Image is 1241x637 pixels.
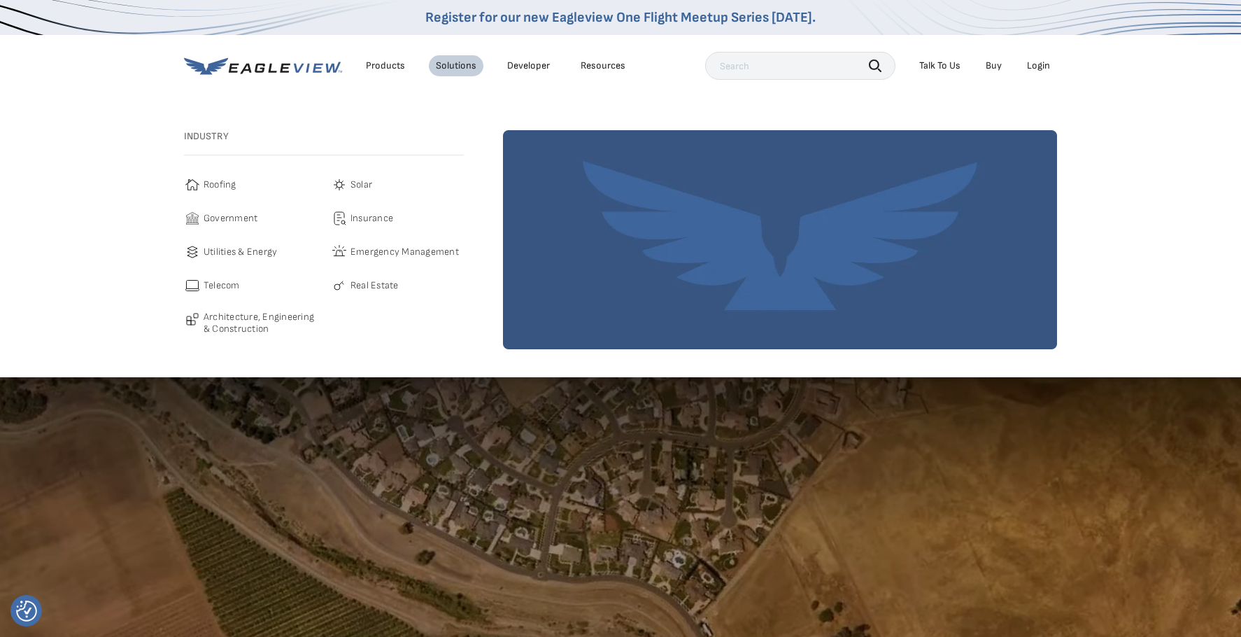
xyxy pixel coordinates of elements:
img: insurance-icon.svg [331,210,348,227]
a: Architecture, Engineering & Construction [184,311,317,335]
a: Solar [331,176,464,193]
div: Talk To Us [919,59,960,72]
a: Buy [986,59,1002,72]
a: Roofing [184,176,317,193]
img: Revisit consent button [16,601,37,622]
img: roofing-icon.svg [184,176,201,193]
span: Roofing [204,176,236,193]
div: Solutions [436,59,476,72]
a: Developer [507,59,550,72]
img: emergency-icon.svg [331,244,348,260]
div: Login [1027,59,1050,72]
img: real-estate-icon.svg [331,277,348,294]
a: Real Estate [331,277,464,294]
a: Utilities & Energy [184,244,317,260]
span: Emergency Management [350,244,459,260]
h3: Industry [184,130,464,143]
a: Insurance [331,210,464,227]
img: solar-icon.svg [331,176,348,193]
button: Consent Preferences [16,601,37,622]
img: telecom-icon.svg [184,277,201,294]
div: Products [366,59,405,72]
a: Emergency Management [331,244,464,260]
span: Government [204,210,257,227]
a: Telecom [184,277,317,294]
span: Insurance [350,210,393,227]
input: Search [705,52,895,80]
img: government-icon.svg [184,210,201,227]
span: Telecom [204,277,240,294]
img: architecture-icon.svg [184,311,201,328]
span: Solar [350,176,372,193]
span: Architecture, Engineering & Construction [204,311,317,335]
span: Utilities & Energy [204,244,277,260]
a: Government [184,210,317,227]
img: solutions-default-image-1.webp [503,130,1057,349]
a: Register for our new Eagleview One Flight Meetup Series [DATE]. [425,9,816,26]
span: Real Estate [350,277,399,294]
img: utilities-icon.svg [184,244,201,260]
div: Resources [581,59,625,72]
